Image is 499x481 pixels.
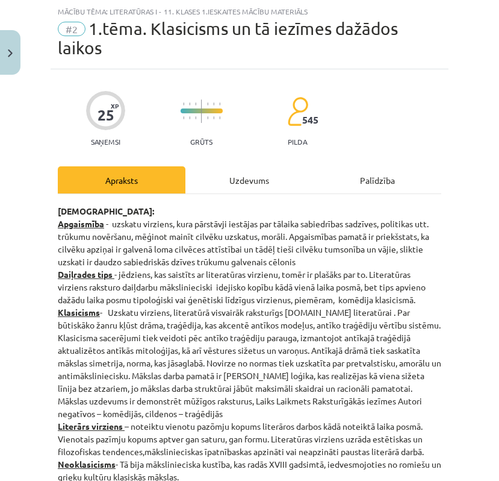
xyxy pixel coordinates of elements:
[189,102,190,105] img: icon-short-line-57e1e144782c952c97e751825c79c345078a6d821885a25fce030b3d8c18986b.svg
[58,166,185,193] div: Apraksts
[183,102,184,105] img: icon-short-line-57e1e144782c952c97e751825c79c345078a6d821885a25fce030b3d8c18986b.svg
[58,459,116,470] strong: Neoklasicisms
[58,7,441,16] div: Mācību tēma: Literatūras i - 11. klases 1.ieskaites mācību materiāls
[219,102,220,105] img: icon-short-line-57e1e144782c952c97e751825c79c345078a6d821885a25fce030b3d8c18986b.svg
[287,96,308,127] img: students-c634bb4e5e11cddfef0936a35e636f08e4e9abd3cc4e673bd6f9a4125e45ecb1.svg
[111,102,119,109] span: XP
[58,421,123,432] strong: Literārs virziens
[288,137,307,146] p: pilda
[8,49,13,57] img: icon-close-lesson-0947bae3869378f0d4975bcd49f059093ad1ed9edebbc8119c70593378902aed.svg
[207,116,208,119] img: icon-short-line-57e1e144782c952c97e751825c79c345078a6d821885a25fce030b3d8c18986b.svg
[195,116,196,119] img: icon-short-line-57e1e144782c952c97e751825c79c345078a6d821885a25fce030b3d8c18986b.svg
[98,107,114,124] div: 25
[183,116,184,119] img: icon-short-line-57e1e144782c952c97e751825c79c345078a6d821885a25fce030b3d8c18986b.svg
[219,116,220,119] img: icon-short-line-57e1e144782c952c97e751825c79c345078a6d821885a25fce030b3d8c18986b.svg
[302,115,318,125] span: 545
[185,166,313,193] div: Uzdevums
[213,102,214,105] img: icon-short-line-57e1e144782c952c97e751825c79c345078a6d821885a25fce030b3d8c18986b.svg
[58,19,398,58] span: 1.tēma. Klasicisms un tā iezīmes dažādos laikos
[58,22,85,36] span: #2
[58,206,154,216] strong: [DEMOGRAPHIC_DATA]:
[58,307,100,318] strong: Klasicisms
[190,137,212,146] p: Grūts
[58,269,113,280] strong: Daiļrades tips
[201,99,202,123] img: icon-long-line-d9ea69661e0d244f92f715978eff75569469978d946b2353a9bb055b3ed8787d.svg
[195,102,196,105] img: icon-short-line-57e1e144782c952c97e751825c79c345078a6d821885a25fce030b3d8c18986b.svg
[314,166,441,193] div: Palīdzība
[213,116,214,119] img: icon-short-line-57e1e144782c952c97e751825c79c345078a6d821885a25fce030b3d8c18986b.svg
[189,116,190,119] img: icon-short-line-57e1e144782c952c97e751825c79c345078a6d821885a25fce030b3d8c18986b.svg
[86,137,125,146] p: Saņemsi
[207,102,208,105] img: icon-short-line-57e1e144782c952c97e751825c79c345078a6d821885a25fce030b3d8c18986b.svg
[58,218,104,229] u: Apgaismība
